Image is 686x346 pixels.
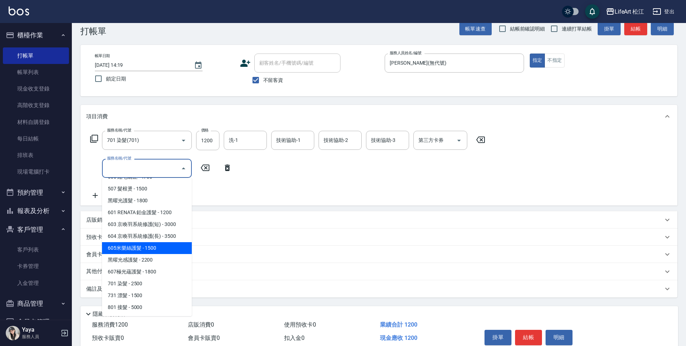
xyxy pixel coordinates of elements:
h3: 打帳單 [80,26,106,36]
button: 不指定 [544,54,565,68]
button: 結帳 [624,22,647,36]
span: 603 京喚羽系統修護(短) - 3000 [102,218,192,230]
span: 業績合計 1200 [380,321,417,328]
span: 507 髮根燙 - 1500 [102,183,192,195]
a: 材料自購登錄 [3,114,69,130]
span: 連續打單結帳 [562,25,592,33]
button: 掛單 [485,330,511,345]
span: 現金應收 1200 [380,335,417,341]
button: 明細 [546,330,573,345]
button: 結帳 [515,330,542,345]
button: 櫃檯作業 [3,26,69,45]
p: 會員卡銷售 [86,251,113,258]
span: 601 RENATA 鉑金護髮 - 1200 [102,207,192,218]
div: 店販銷售 [80,211,677,229]
span: 店販消費 0 [188,321,214,328]
span: 黑曜光護髮 - 1800 [102,195,192,207]
input: YYYY/MM/DD hh:mm [95,59,187,71]
button: 明細 [651,22,674,36]
label: 帳單日期 [95,53,110,59]
span: 結帳前確認明細 [510,25,545,33]
div: 會員卡銷售 [80,246,677,263]
span: 會員卡販賣 0 [188,335,220,341]
label: 服務人員姓名/編號 [390,50,421,56]
p: 預收卡販賣 [86,234,113,241]
button: 商品管理 [3,294,69,313]
button: 會員卡管理 [3,313,69,331]
label: 價格 [201,128,209,133]
div: 預收卡販賣 [80,229,677,246]
button: Close [178,163,189,174]
span: 607極光蘊護髮 - 1800 [102,266,192,278]
p: 服務人員 [22,333,59,340]
p: 隱藏業績明細 [93,310,125,318]
label: 服務名稱/代號 [107,156,131,161]
span: 604 京喚羽系統修護(長) - 3500 [102,230,192,242]
button: 登出 [650,5,677,18]
div: 其他付款方式 [80,263,677,280]
p: 其他付款方式 [86,268,122,276]
button: 帳單速查 [459,22,492,36]
div: 備註及來源 [80,280,677,297]
button: save [585,4,599,19]
span: 不留客資 [263,77,283,84]
p: 備註及來源 [86,285,113,293]
div: 項目消費 [80,105,677,128]
a: 客戶列表 [3,241,69,258]
button: Open [178,135,189,146]
a: 入金管理 [3,275,69,291]
p: 店販銷售 [86,216,108,224]
button: LifeArt 松江 [603,4,647,19]
button: 指定 [530,54,545,68]
a: 每日結帳 [3,130,69,147]
span: 扣入金 0 [284,335,305,341]
a: 現場電腦打卡 [3,163,69,180]
img: Logo [9,6,29,15]
button: Open [453,135,465,146]
a: 卡券管理 [3,258,69,275]
button: 掛單 [598,22,621,36]
span: 使用預收卡 0 [284,321,316,328]
a: 帳單列表 [3,64,69,80]
span: 服務消費 1200 [92,321,128,328]
a: 打帳單 [3,47,69,64]
button: 預約管理 [3,183,69,202]
span: 預收卡販賣 0 [92,335,124,341]
span: 黑曜光感護髮 - 2200 [102,254,192,266]
a: 高階收支登錄 [3,97,69,114]
div: LifeArt 松江 [615,7,644,16]
span: 鎖定日期 [106,75,126,83]
label: 服務名稱/代號 [107,128,131,133]
span: 801 接髮 - 5000 [102,301,192,313]
a: 排班表 [3,147,69,163]
span: 731 漂髮 - 1500 [102,290,192,301]
button: Choose date, selected date is 2025-10-15 [190,57,207,74]
span: 605米樂絲護髮 - 1500 [102,242,192,254]
img: Person [6,326,20,340]
a: 現金收支登錄 [3,80,69,97]
button: 報表及分析 [3,202,69,220]
h5: Yaya [22,326,59,333]
button: 客戶管理 [3,220,69,239]
span: 701 染髮 - 2500 [102,278,192,290]
p: 項目消費 [86,113,108,120]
